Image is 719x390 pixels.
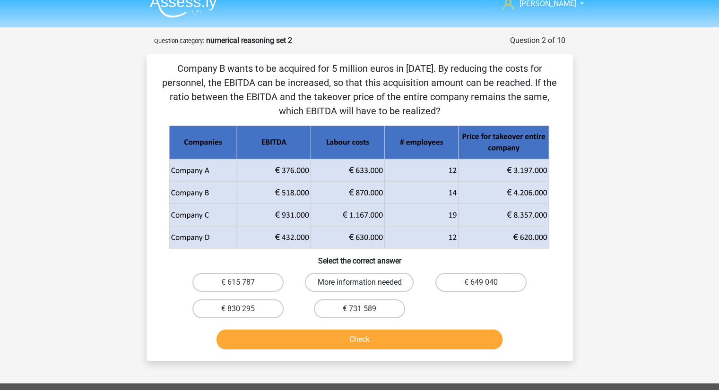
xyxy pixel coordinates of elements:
p: Company B wants to be acquired for 5 million euros in [DATE]. By reducing the costs for personnel... [162,61,558,118]
label: € 649 040 [435,273,527,292]
button: Check [217,330,502,349]
label: More information needed [305,273,414,292]
div: Question 2 of 10 [510,35,565,46]
label: € 615 787 [192,273,284,292]
strong: numerical reasoning set 2 [206,36,292,45]
h6: Select the correct answer [162,249,558,265]
label: € 830 295 [192,299,284,318]
small: Question category: [154,37,204,44]
label: € 731 589 [314,299,405,318]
